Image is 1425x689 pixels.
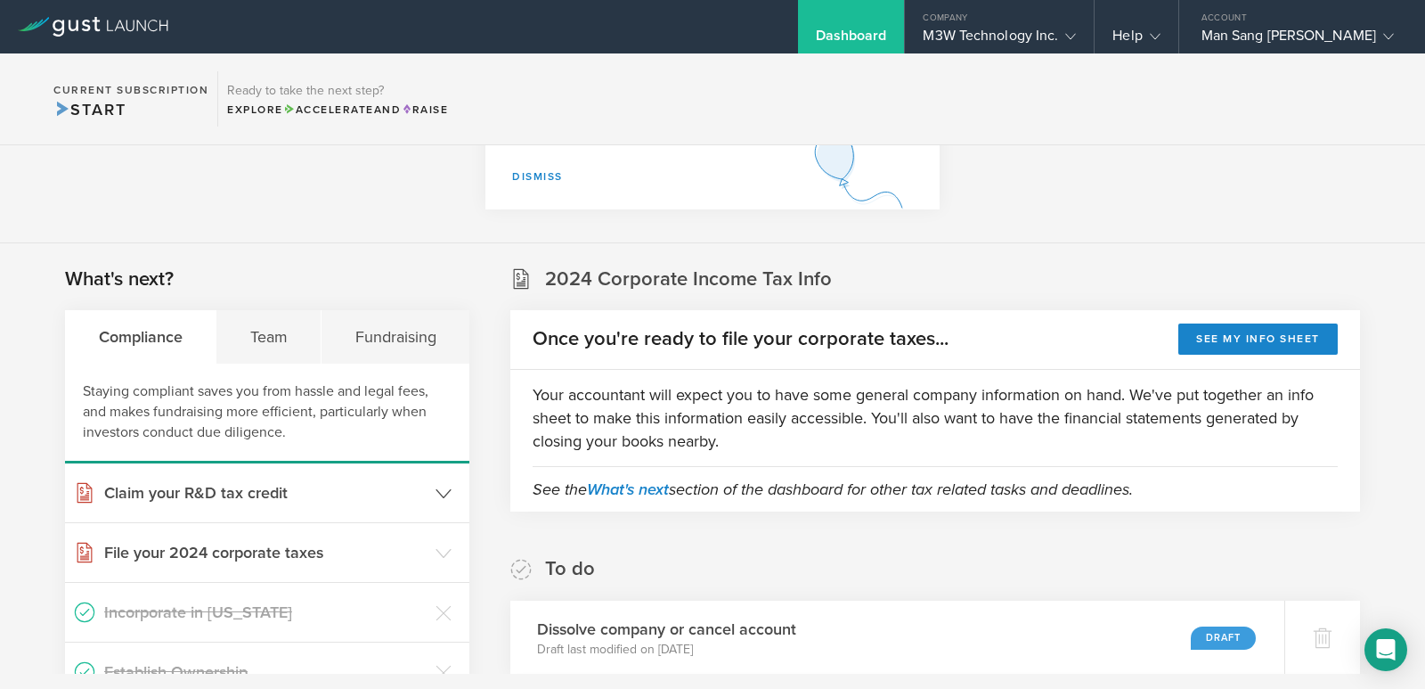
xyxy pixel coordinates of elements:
div: Compliance [65,310,216,364]
h3: Incorporate in [US_STATE] [104,601,427,624]
div: M3W Technology Inc. [923,27,1076,53]
h3: Ready to take the next step? [227,85,448,97]
h3: Dissolve company or cancel account [537,618,796,641]
em: See the section of the dashboard for other tax related tasks and deadlines. [533,480,1133,499]
span: Accelerate [283,103,374,116]
button: See my info sheet [1178,324,1338,355]
p: Draft last modified on [DATE] [537,641,796,659]
h2: Current Subscription [53,85,208,95]
span: Raise [401,103,448,116]
div: Man Sang [PERSON_NAME] [1201,27,1394,53]
div: Ready to take the next step?ExploreAccelerateandRaise [217,71,457,127]
div: Help [1112,27,1160,53]
h3: Establish Ownership [104,660,427,684]
h3: File your 2024 corporate taxes [104,541,427,564]
h2: 2024 Corporate Income Tax Info [545,267,832,292]
h2: To do [545,556,595,582]
div: Explore [227,102,448,118]
span: and [283,103,402,116]
h2: Once you're ready to file your corporate taxes... [533,326,949,352]
div: Fundraising [322,310,469,364]
a: What's next [587,480,669,499]
span: Start [53,100,126,119]
h2: What's next? [65,267,174,292]
div: Open Intercom Messenger [1364,628,1407,671]
a: Dismiss [512,170,563,183]
div: Dashboard [816,27,887,53]
div: Draft [1191,627,1256,650]
p: Your accountant will expect you to have some general company information on hand. We've put toget... [533,383,1338,453]
div: Team [216,310,322,364]
div: Dissolve company or cancel accountDraft last modified on [DATE]Draft [510,601,1284,677]
h3: Claim your R&D tax credit [104,481,427,504]
div: Staying compliant saves you from hassle and legal fees, and makes fundraising more efficient, par... [65,364,469,463]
